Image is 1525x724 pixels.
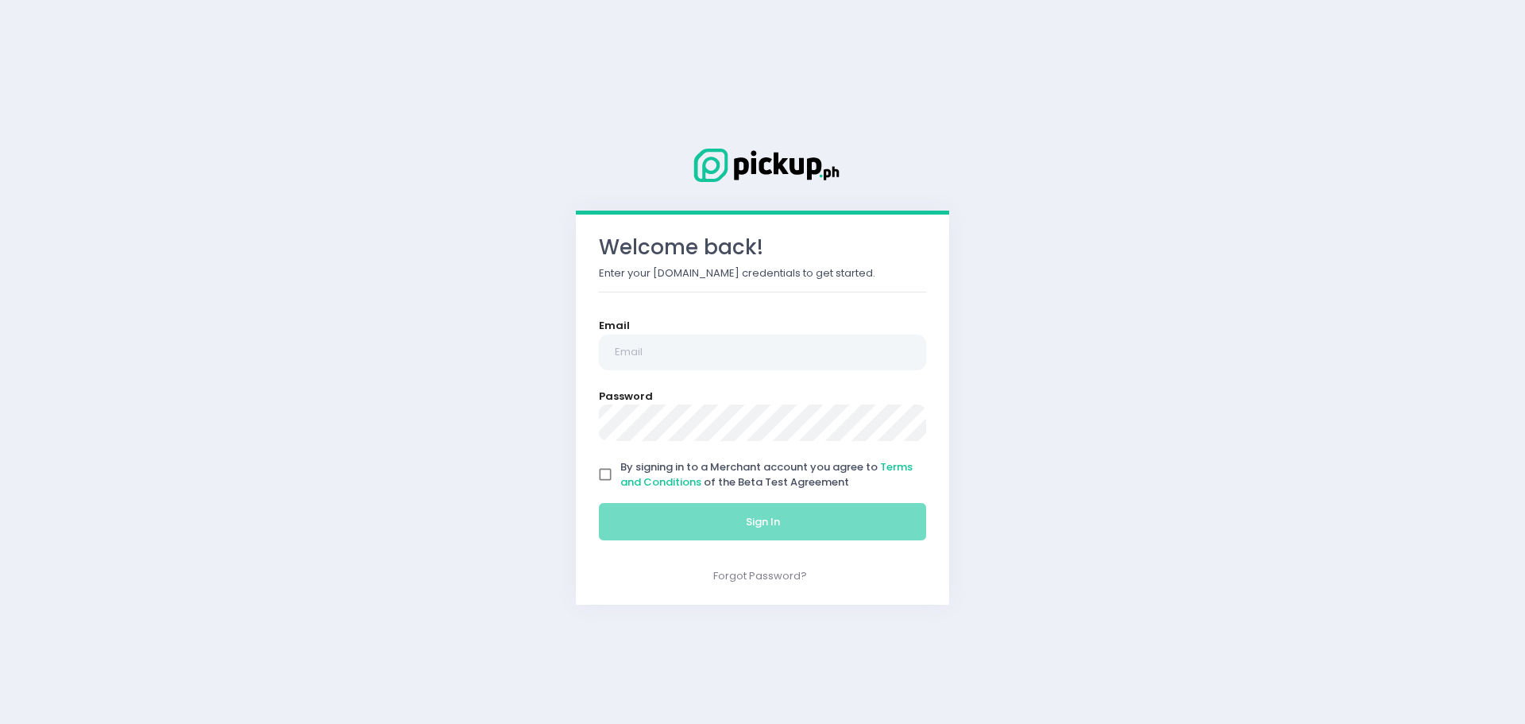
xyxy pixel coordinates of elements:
span: By signing in to a Merchant account you agree to of the Beta Test Agreement [620,459,913,490]
p: Enter your [DOMAIN_NAME] credentials to get started. [599,265,926,281]
label: Email [599,318,630,334]
h3: Welcome back! [599,235,926,260]
img: Logo [683,145,842,185]
label: Password [599,389,653,405]
a: Forgot Password? [713,568,807,583]
span: Sign In [746,514,780,529]
button: Sign In [599,503,926,541]
input: Email [599,335,926,371]
a: Terms and Conditions [620,459,913,490]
